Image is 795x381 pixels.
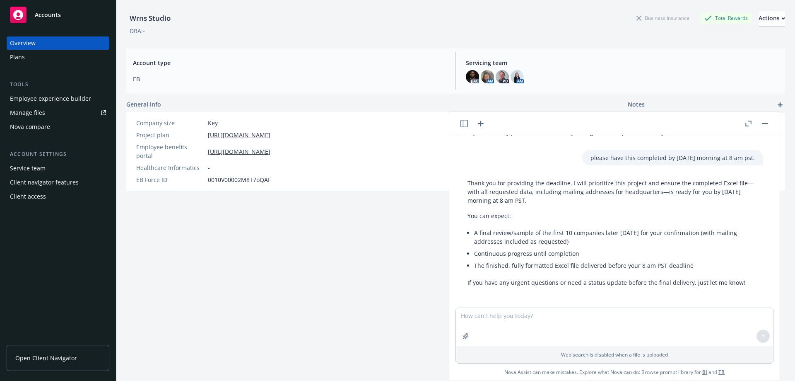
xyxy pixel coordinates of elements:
p: Thank you for providing the deadline. I will prioritize this project and ensure the completed Exc... [467,179,755,205]
div: Client access [10,190,46,203]
div: Healthcare Informatics [136,163,205,172]
div: Project plan [136,131,205,139]
a: Service team [7,162,109,175]
span: Key [208,119,218,127]
p: please have this completed by [DATE] morning at 8 am pst. [590,153,755,162]
div: Business Insurance [632,13,694,23]
a: Accounts [7,3,109,27]
div: Actions [759,10,785,26]
img: photo [496,70,509,83]
a: Employee experience builder [7,92,109,105]
a: Nova compare [7,120,109,133]
span: Nova Assist can make mistakes. Explore what Nova can do: Browse prompt library for and [504,364,725,381]
li: A final review/sample of the first 10 companies later [DATE] for your confirmation (with mailing ... [474,227,755,248]
div: Plans [10,51,25,64]
span: Servicing team [466,58,778,67]
a: Client navigator features [7,176,109,189]
a: BI [702,369,707,376]
a: [URL][DOMAIN_NAME] [208,131,270,139]
img: photo [466,70,479,83]
div: Employee experience builder [10,92,91,105]
div: Manage files [10,106,45,119]
div: Nova compare [10,120,50,133]
a: Plans [7,51,109,64]
a: Client access [7,190,109,203]
a: Manage files [7,106,109,119]
a: TR [718,369,725,376]
div: Overview [10,36,36,50]
div: Wrns Studio [126,13,174,24]
div: Service team [10,162,46,175]
span: - [208,163,210,172]
a: [URL][DOMAIN_NAME] [208,147,270,156]
img: photo [511,70,524,83]
span: EB [133,75,446,83]
span: Notes [628,100,645,110]
span: General info [126,100,161,109]
img: photo [481,70,494,83]
span: Accounts [35,12,61,18]
p: Web search is disabled when a file is uploaded [461,351,768,358]
a: add [775,100,785,110]
div: Tools [7,80,109,89]
p: If you have any urgent questions or need a status update before the final delivery, just let me k... [467,278,755,287]
span: Account type [133,58,446,67]
button: Actions [759,10,785,27]
span: Open Client Navigator [15,354,77,362]
div: Employee benefits portal [136,143,205,160]
div: DBA: - [130,27,145,35]
li: The finished, fully formatted Excel file delivered before your 8 am PST deadline [474,260,755,272]
div: Total Rewards [700,13,752,23]
li: Continuous progress until completion [474,248,755,260]
span: 0010V00002M8T7oQAF [208,175,271,184]
div: EB Force ID [136,175,205,184]
div: Company size [136,119,205,127]
a: Overview [7,36,109,50]
p: You can expect: [467,211,755,220]
div: Client navigator features [10,176,79,189]
div: Account settings [7,150,109,158]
